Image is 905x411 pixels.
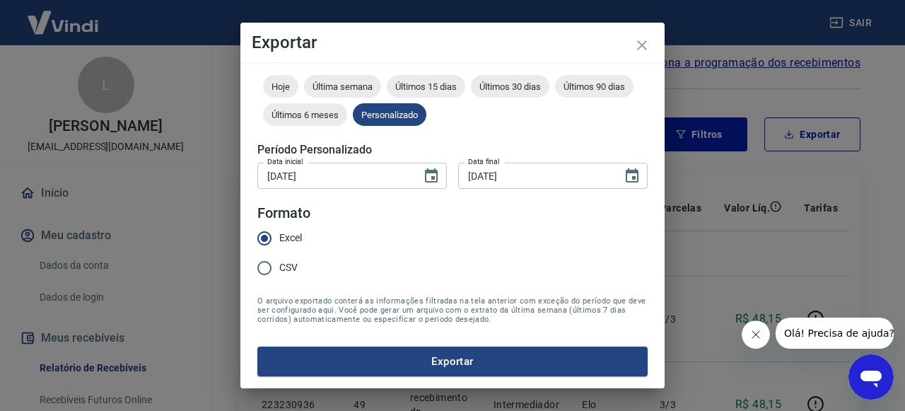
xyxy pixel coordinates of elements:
[252,34,653,51] h4: Exportar
[387,81,465,92] span: Últimos 15 dias
[618,162,646,190] button: Choose date, selected date is 31 de ago de 2025
[555,81,633,92] span: Últimos 90 dias
[304,81,381,92] span: Última semana
[471,81,549,92] span: Últimos 30 dias
[279,231,302,245] span: Excel
[304,75,381,98] div: Última semana
[417,162,445,190] button: Choose date, selected date is 1 de ago de 2025
[848,354,894,400] iframe: Botão para abrir a janela de mensagens
[279,260,298,275] span: CSV
[468,156,500,167] label: Data final
[257,143,648,157] h5: Período Personalizado
[257,347,648,376] button: Exportar
[263,110,347,120] span: Últimos 6 meses
[776,318,894,349] iframe: Mensagem da empresa
[257,163,411,189] input: DD/MM/YYYY
[742,320,770,349] iframe: Fechar mensagem
[625,28,659,62] button: close
[458,163,612,189] input: DD/MM/YYYY
[267,156,303,167] label: Data inicial
[263,81,298,92] span: Hoje
[257,203,310,224] legend: Formato
[8,10,119,21] span: Olá! Precisa de ajuda?
[387,75,465,98] div: Últimos 15 dias
[353,110,426,120] span: Personalizado
[263,103,347,126] div: Últimos 6 meses
[471,75,549,98] div: Últimos 30 dias
[263,75,298,98] div: Hoje
[257,296,648,324] span: O arquivo exportado conterá as informações filtradas na tela anterior com exceção do período que ...
[353,103,426,126] div: Personalizado
[555,75,633,98] div: Últimos 90 dias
